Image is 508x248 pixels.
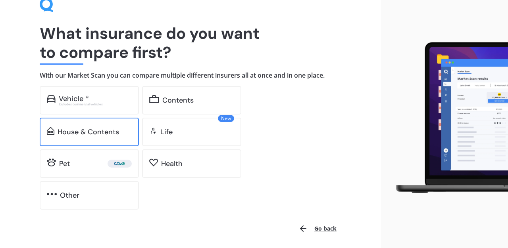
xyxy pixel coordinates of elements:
[59,95,89,103] div: Vehicle *
[162,96,194,104] div: Contents
[149,127,157,135] img: life.f720d6a2d7cdcd3ad642.svg
[109,160,130,168] img: Cove.webp
[40,71,341,80] h4: With our Market Scan you can compare multiple different insurers all at once and in one place.
[387,39,508,197] img: laptop.webp
[161,160,183,168] div: Health
[58,128,119,136] div: House & Contents
[40,149,139,178] a: Pet
[59,160,70,168] div: Pet
[40,24,341,62] h1: What insurance do you want to compare first?
[160,128,173,136] div: Life
[294,219,341,238] button: Go back
[149,95,159,103] img: content.01f40a52572271636b6f.svg
[47,95,56,103] img: car.f15378c7a67c060ca3f3.svg
[47,190,57,198] img: other.81dba5aafe580aa69f38.svg
[218,115,234,122] span: New
[47,127,54,135] img: home-and-contents.b802091223b8502ef2dd.svg
[149,158,158,166] img: health.62746f8bd298b648b488.svg
[59,103,132,106] div: Excludes commercial vehicles
[60,191,79,199] div: Other
[47,158,56,166] img: pet.71f96884985775575a0d.svg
